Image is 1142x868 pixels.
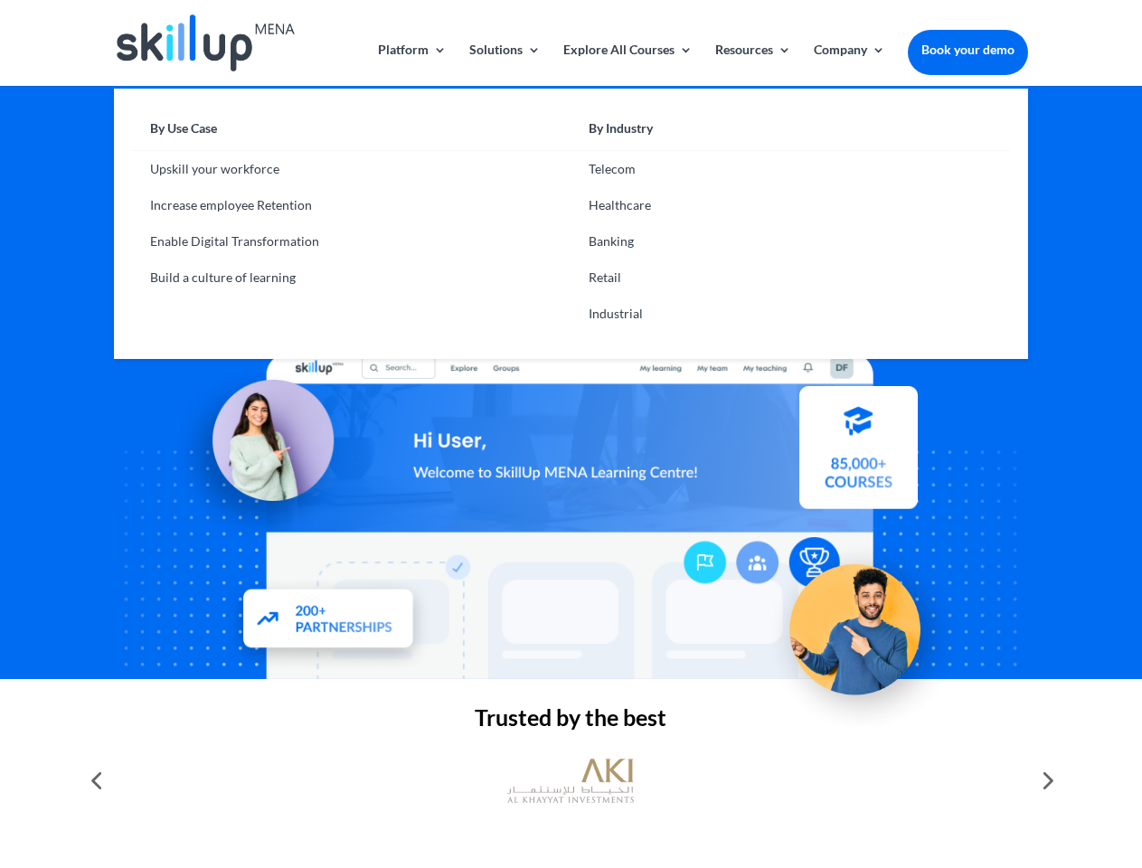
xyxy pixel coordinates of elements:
[132,259,571,296] a: Build a culture of learning
[132,223,571,259] a: Enable Digital Transformation
[908,30,1028,70] a: Book your demo
[169,360,352,542] img: Learning Management Solution - SkillUp
[114,706,1027,738] h2: Trusted by the best
[571,116,1009,151] a: By Industry
[132,116,571,151] a: By Use Case
[378,43,447,86] a: Platform
[224,571,434,670] img: Partners - SkillUp Mena
[132,187,571,223] a: Increase employee Retention
[799,393,918,516] img: Courses library - SkillUp MENA
[507,749,634,812] img: al khayyat investments logo
[563,43,693,86] a: Explore All Courses
[763,526,964,727] img: Upskill your workforce - SkillUp
[571,296,1009,332] a: Industrial
[814,43,885,86] a: Company
[117,14,294,71] img: Skillup Mena
[469,43,541,86] a: Solutions
[715,43,791,86] a: Resources
[841,673,1142,868] iframe: Chat Widget
[132,151,571,187] a: Upskill your workforce
[571,151,1009,187] a: Telecom
[571,259,1009,296] a: Retail
[571,187,1009,223] a: Healthcare
[571,223,1009,259] a: Banking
